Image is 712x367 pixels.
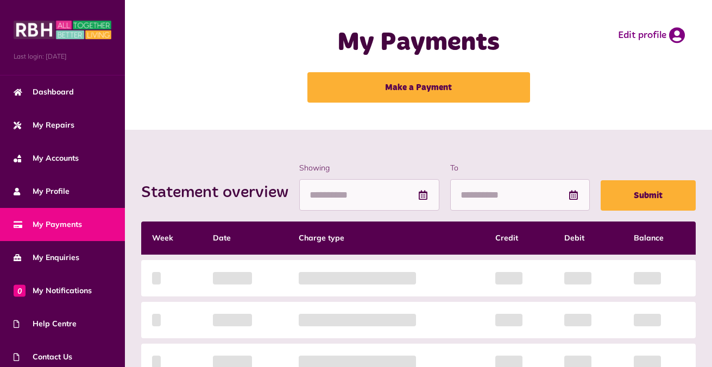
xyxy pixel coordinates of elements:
span: Dashboard [14,86,74,98]
span: 0 [14,284,26,296]
span: Contact Us [14,351,72,363]
a: Edit profile [618,27,685,43]
img: MyRBH [14,19,111,41]
span: My Accounts [14,153,79,164]
a: Make a Payment [307,72,530,103]
span: My Profile [14,186,70,197]
span: My Notifications [14,285,92,296]
span: Help Centre [14,318,77,330]
span: My Enquiries [14,252,79,263]
h1: My Payments [282,27,555,59]
span: Last login: [DATE] [14,52,111,61]
span: My Payments [14,219,82,230]
span: My Repairs [14,119,74,131]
